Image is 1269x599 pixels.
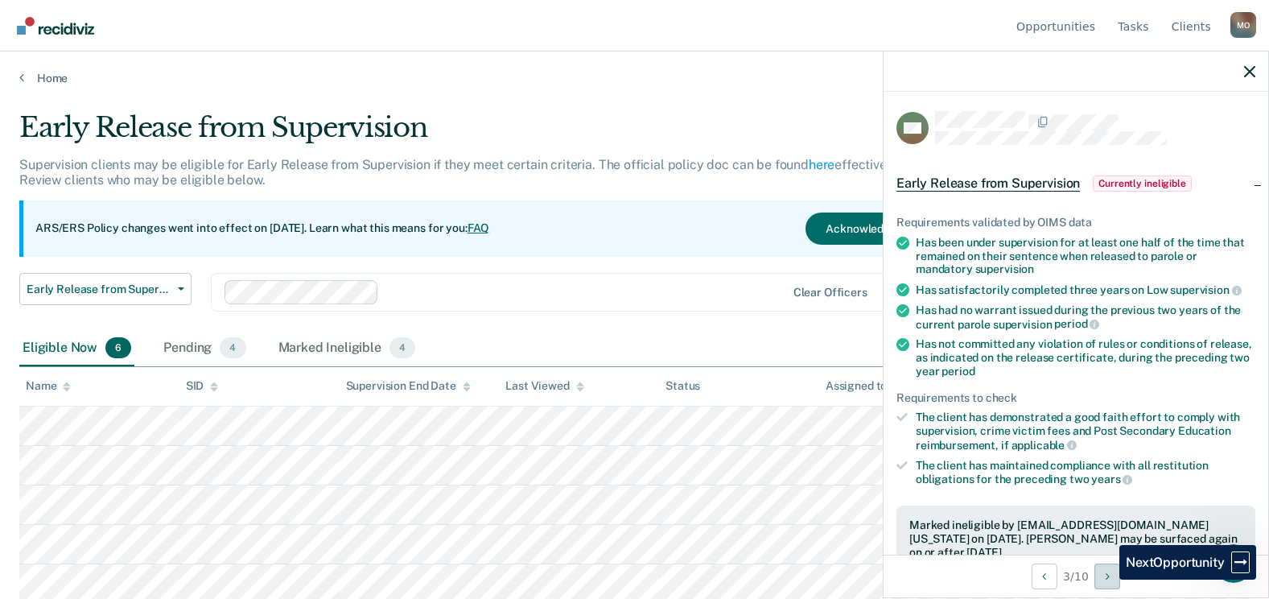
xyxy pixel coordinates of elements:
span: 4 [389,337,415,358]
div: M O [1230,12,1256,38]
button: Next Opportunity [1094,564,1120,589]
span: supervision [975,262,1034,275]
div: 3 / 10 [884,555,1268,597]
span: supervision [1170,283,1241,296]
div: Assigned to [826,379,901,393]
div: Last Viewed [505,379,583,393]
span: Early Release from Supervision [896,176,1080,192]
div: Has not committed any violation of rules or conditions of release, as indicated on the release ce... [916,337,1255,378]
span: years [1091,473,1132,485]
button: Previous Opportunity [1032,564,1057,589]
div: SID [186,379,219,393]
div: The client has demonstrated a good faith effort to comply with supervision, crime victim fees and... [916,411,1255,452]
span: Currently ineligible [1093,176,1192,192]
span: 6 [105,337,131,358]
button: Acknowledge & Close [805,213,958,245]
span: Early Release from Supervision [27,283,171,296]
a: here [809,157,834,172]
img: Recidiviz [17,17,94,35]
div: Early Release from SupervisionCurrently ineligible [884,158,1268,209]
div: Name [26,379,71,393]
div: Requirements validated by OIMS data [896,216,1255,229]
div: Has had no warrant issued during the previous two years of the current parole supervision [916,304,1255,331]
div: The client has maintained compliance with all restitution obligations for the preceding two [916,459,1255,486]
div: Has been under supervision for at least one half of the time that remained on their sentence when... [916,236,1255,276]
a: Home [19,71,1250,85]
p: Supervision clients may be eligible for Early Release from Supervision if they meet certain crite... [19,157,933,188]
span: period [941,365,974,378]
div: Requirements to check [896,391,1255,405]
div: Marked Ineligible [275,331,419,366]
div: Has satisfactorily completed three years on Low [916,283,1255,297]
div: Supervision End Date [346,379,471,393]
p: ARS/ERS Policy changes went into effect on [DATE]. Learn what this means for you: [35,221,489,237]
span: 4 [220,337,245,358]
iframe: Intercom live chat [1214,544,1253,583]
div: Status [665,379,700,393]
div: Marked ineligible by [EMAIL_ADDRESS][DOMAIN_NAME][US_STATE] on [DATE]. [PERSON_NAME] may be surfa... [909,518,1242,559]
span: period [1054,317,1099,330]
button: Profile dropdown button [1230,12,1256,38]
div: Pending [160,331,249,366]
div: Eligible Now [19,331,134,366]
div: Early Release from Supervision [19,111,971,157]
span: applicable [1011,439,1077,452]
div: Clear officers [793,286,867,299]
a: FAQ [468,221,490,234]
